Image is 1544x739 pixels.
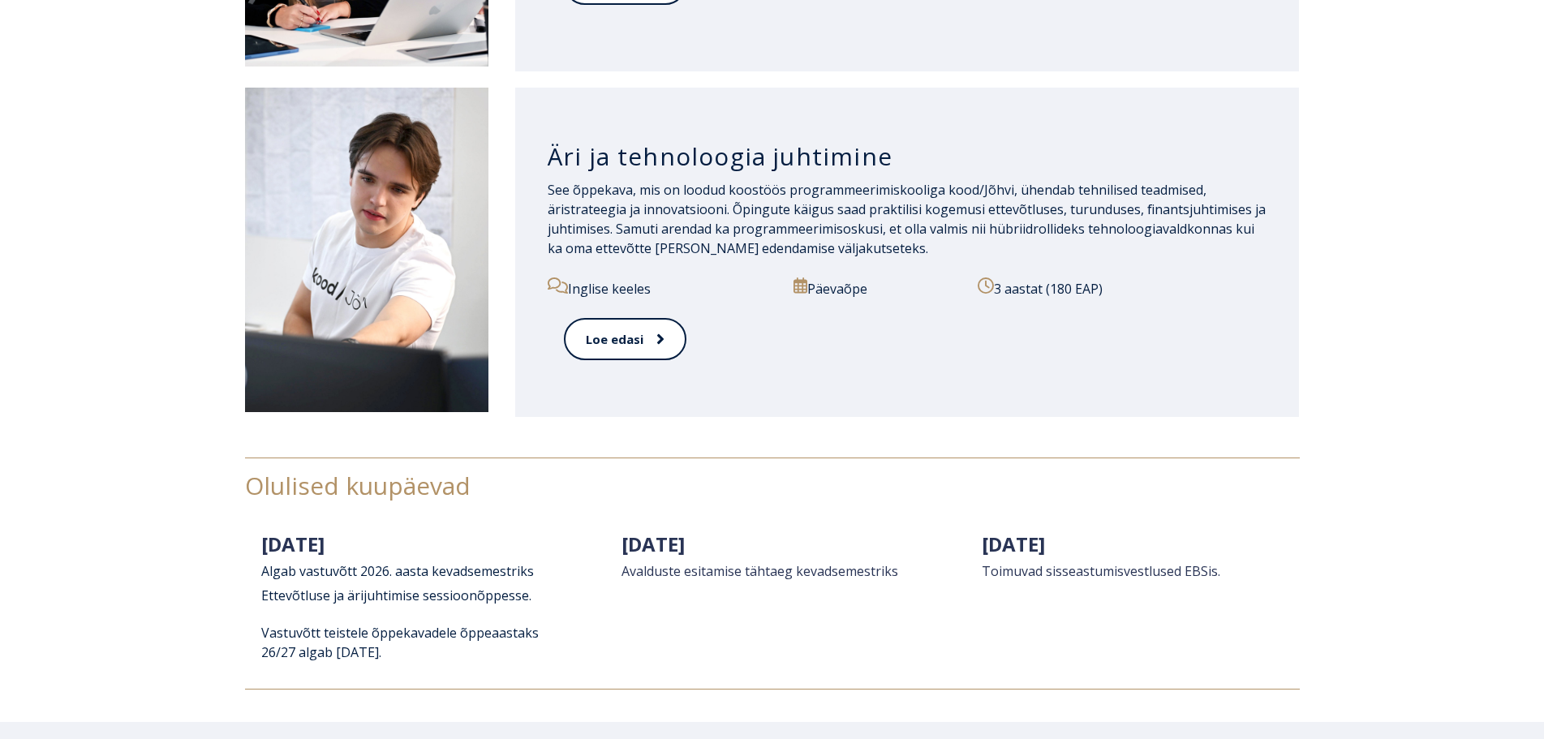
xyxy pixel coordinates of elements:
[269,562,281,580] span: lg
[982,531,1045,557] span: [DATE]
[621,562,898,580] span: Avalduste esitamise tähtaeg kevadsemestriks
[564,318,686,361] a: Loe edasi
[794,277,960,299] p: Päevaõpe
[281,562,368,580] span: ab vastuvõtt 2
[548,141,1267,172] h3: Äri ja tehnoloogia juhtimine
[978,277,1267,299] p: 3 aastat (180 EAP)
[261,531,325,557] span: [DATE]
[548,277,775,299] p: Inglise keeles
[245,88,488,412] img: Äri ja tehnoloogia juhtimine
[548,180,1267,258] p: See õppekava, mis on loodud koostöös programmeerimiskooliga kood/Jõhvi, ühendab tehnilised teadmi...
[982,562,1220,580] span: Toimuvad sisseastumisvestlused EBSis.
[261,623,562,662] p: Vastuvõtt teistele õppekavadele õppeaastaks 26/27 algab [DATE].
[621,531,685,557] span: [DATE]
[245,469,471,502] span: Olulised kuupäevad
[261,562,534,604] span: 026. aasta kevadsemestriks Ettevõtluse ja ärijuhtimise sessioonõppesse.
[261,562,269,580] span: A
